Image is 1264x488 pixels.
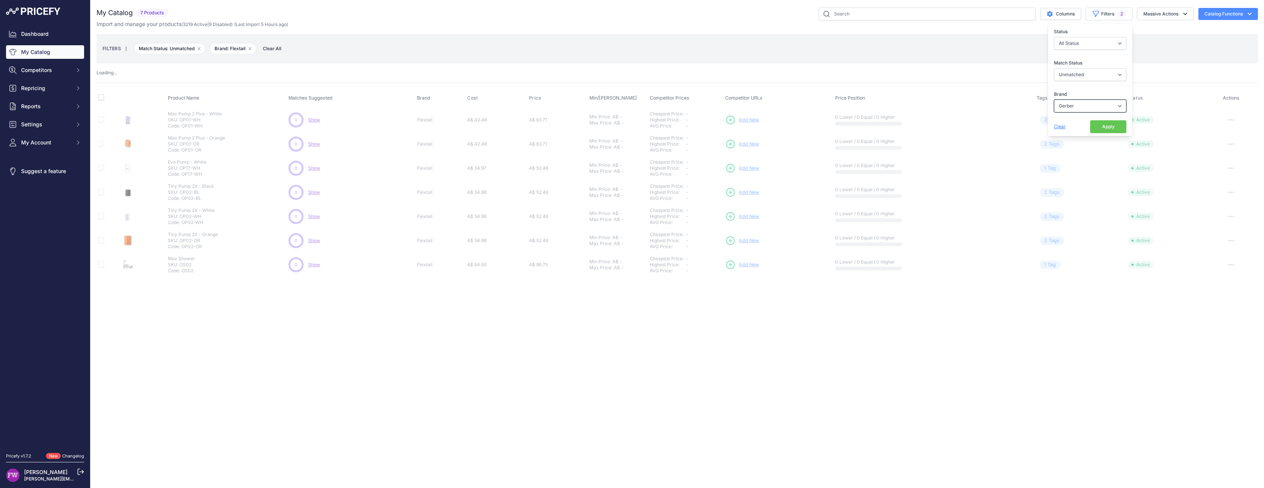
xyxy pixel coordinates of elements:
[835,138,1029,144] p: 0 Lower / 0 Equal / 0 Higher
[686,262,688,267] span: -
[1040,236,1064,245] span: Tag
[6,63,84,77] button: Competitors
[1086,8,1132,20] button: Filters2
[739,117,759,124] span: Add New
[6,81,84,95] button: Repricing
[24,476,140,482] a: [PERSON_NAME][EMAIL_ADDRESS][DOMAIN_NAME]
[1128,140,1154,148] span: Active
[614,168,620,174] div: A$
[1040,164,1060,173] span: Tag
[650,213,686,219] div: Highest Price:
[1128,237,1154,244] span: Active
[618,138,622,144] div: -
[1057,213,1060,220] span: s
[168,165,206,171] p: SKU: OP17-WH
[168,171,206,177] p: Code: OP17-WH
[168,268,195,274] p: Code: OS02
[589,114,611,120] div: Min Price:
[686,207,688,213] span: -
[168,147,225,153] p: Code: OP01-OR
[650,117,686,123] div: Highest Price:
[589,162,611,168] div: Min Price:
[295,261,298,268] span: 0
[725,259,759,270] a: Add New
[1057,141,1060,148] span: s
[612,235,618,241] div: A$
[589,192,612,198] div: Max Price:
[62,453,84,459] a: Changelog
[614,120,620,126] div: A$
[686,232,688,237] span: -
[308,262,320,267] a: Show
[618,186,622,192] div: -
[650,141,686,147] div: Highest Price:
[650,159,684,165] a: Cheapest Price:
[308,141,320,147] a: Show
[136,9,169,17] span: 7 Products
[97,70,117,75] span: Loading
[650,111,684,117] a: Cheapest Price:
[1040,8,1081,20] button: Columns
[417,95,430,101] span: Brand
[183,21,207,27] a: 3219 Active
[835,95,865,101] span: Price Position
[6,453,31,459] div: Pricefy v1.7.2
[1044,261,1046,269] span: 1
[1040,116,1064,124] span: Tag
[589,138,611,144] div: Min Price:
[97,20,288,28] p: Import and manage your products
[612,114,618,120] div: A$
[1044,189,1047,196] span: 2
[686,189,688,195] span: -
[1128,261,1154,269] span: Active
[739,141,759,148] span: Add New
[467,238,486,243] span: A$ 34.98
[1044,237,1047,244] span: 2
[618,114,622,120] div: -
[121,46,131,51] small: |
[650,171,686,177] div: AVG Price:
[529,141,547,147] span: A$ 63.71
[819,8,1036,20] input: Search
[739,165,759,172] span: Add New
[209,21,231,27] a: 9 Disabled
[835,235,1029,241] p: 0 Lower / 0 Equal / 0 Higher
[6,27,84,41] a: Dashboard
[618,162,622,168] div: -
[21,139,71,146] span: My Account
[288,95,333,101] span: Matches Suggested
[210,43,256,54] span: Brand: Flextail
[417,165,464,171] p: Flextail
[1137,8,1194,20] button: Massive Actions
[650,244,686,250] div: AVG Price:
[686,123,688,129] span: -
[686,213,688,219] span: -
[725,115,759,125] a: Add New
[417,117,464,123] p: Flextail
[835,187,1029,193] p: 0 Lower / 0 Equal / 0 Higher
[168,195,214,201] p: Code: OP02-BL
[467,262,487,267] span: A$ 64.50
[103,46,121,51] small: FILTERS
[650,165,686,171] div: Highest Price:
[168,262,195,268] p: SKU: OS02
[1054,28,1126,35] label: Status
[295,213,298,220] span: 0
[1037,95,1048,101] span: Tags
[612,138,618,144] div: A$
[467,141,487,147] span: A$ 42.48
[686,268,688,273] span: -
[1054,91,1126,98] label: Brand
[134,43,206,54] span: Match Status: Unmatched
[467,95,479,101] button: Cost
[835,211,1029,217] p: 0 Lower / 0 Equal / 0 Higher
[467,189,486,195] span: A$ 34.98
[308,238,320,243] span: Show
[650,232,684,237] a: Cheapest Price:
[308,213,320,219] a: Show
[1128,95,1144,101] button: Status
[589,259,611,265] div: Min Price:
[467,165,486,171] span: A$ 34.97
